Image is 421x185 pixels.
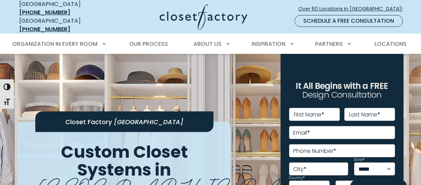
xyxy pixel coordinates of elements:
[289,176,305,180] label: Country
[12,40,97,48] span: Organization in Every Room
[293,148,336,154] label: Phone Number
[294,112,324,118] label: First Name
[295,15,403,27] a: Schedule a Free Consultation
[298,3,408,15] a: Over 60 Locations in [GEOGRAPHIC_DATA]!
[19,8,70,16] a: [PHONE_NUMBER]
[61,140,188,182] span: Custom Closet Systems in
[19,25,70,33] a: [PHONE_NUMBER]
[296,80,388,92] span: It All Begins with a FREE
[315,40,343,48] span: Partners
[354,158,365,162] label: State
[114,117,183,126] span: [GEOGRAPHIC_DATA]
[349,112,380,118] label: Last Name
[293,130,310,136] label: Email
[298,5,408,13] span: Over 60 Locations in [GEOGRAPHIC_DATA]!
[65,117,112,126] span: Closet Factory
[375,40,407,48] span: Locations
[19,17,105,34] div: [GEOGRAPHIC_DATA]
[252,40,285,48] span: Inspiration
[194,40,222,48] span: About Us
[160,4,247,30] img: Closet Factory Logo
[302,89,382,101] span: Design Consultation
[129,40,168,48] span: Our Process
[293,166,306,172] label: City
[7,34,414,54] nav: Primary Menu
